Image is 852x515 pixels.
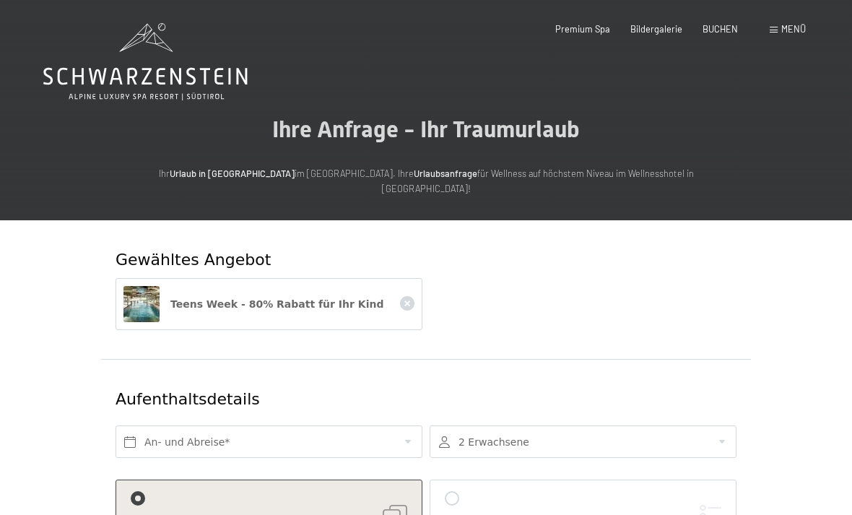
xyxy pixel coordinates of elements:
div: Gewähltes Angebot [116,249,736,272]
div: Aufenthaltsdetails [116,389,632,411]
a: BUCHEN [703,23,738,35]
p: Ihr im [GEOGRAPHIC_DATA]. Ihre für Wellness auf höchstem Niveau im Wellnesshotel in [GEOGRAPHIC_D... [137,166,715,196]
span: Ihre Anfrage - Ihr Traumurlaub [272,116,580,143]
a: Bildergalerie [630,23,682,35]
strong: Urlaubsanfrage [414,168,477,179]
span: Menü [781,23,806,35]
span: Teens Week - 80% Rabatt für Ihr Kind [170,298,383,310]
img: Teens Week - 80% Rabatt für Ihr Kind [123,286,160,322]
strong: Urlaub in [GEOGRAPHIC_DATA] [170,168,295,179]
a: Premium Spa [555,23,610,35]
